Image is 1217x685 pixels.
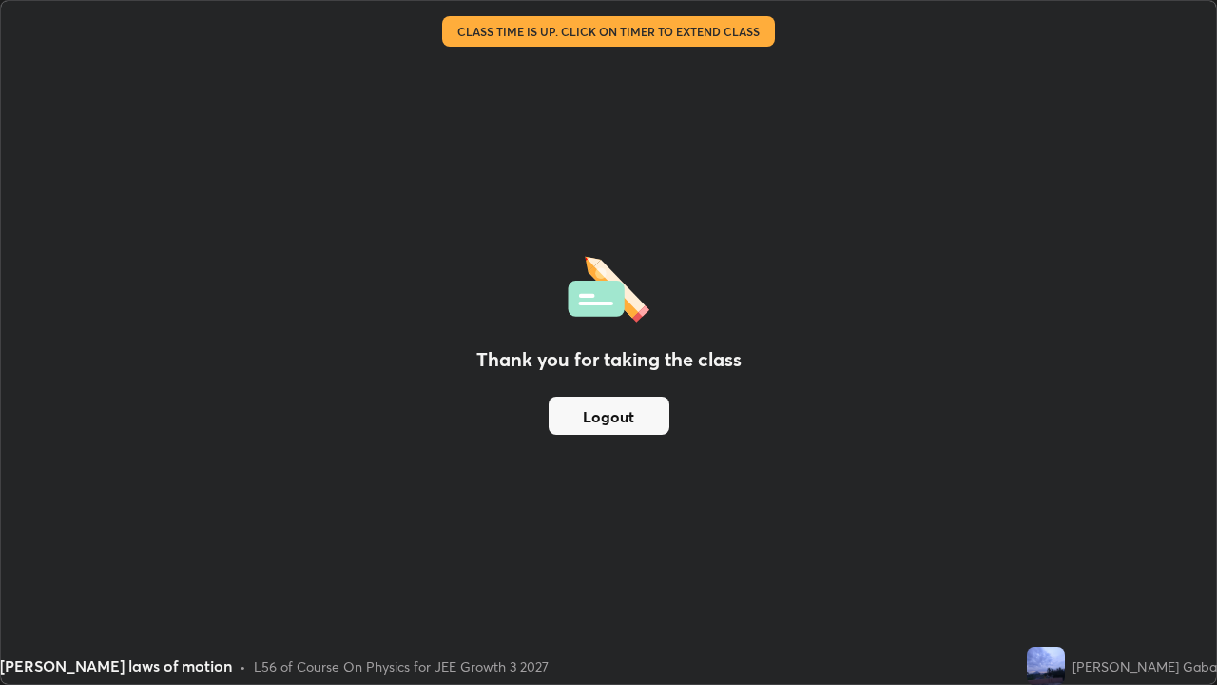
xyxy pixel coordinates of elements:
[1072,656,1217,676] div: [PERSON_NAME] Gaba
[1027,647,1065,685] img: ee2751fcab3e493bb05435c8ccc7e9b6.jpg
[240,656,246,676] div: •
[476,345,742,374] h2: Thank you for taking the class
[254,656,549,676] div: L56 of Course On Physics for JEE Growth 3 2027
[568,250,649,323] img: offlineFeedback.1438e8b3.svg
[549,397,669,435] button: Logout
